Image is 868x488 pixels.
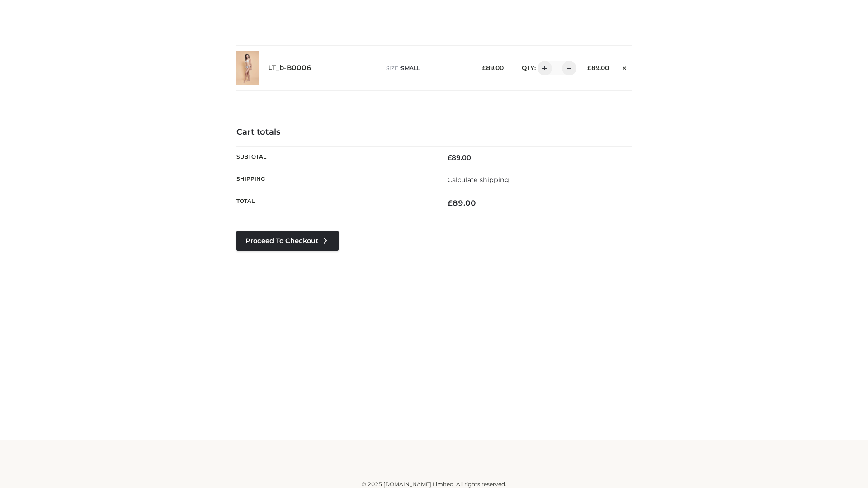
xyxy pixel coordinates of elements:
th: Subtotal [236,146,434,169]
div: QTY: [513,61,573,75]
a: LT_b-B0006 [268,64,311,72]
span: SMALL [401,65,420,71]
th: Total [236,191,434,215]
a: Remove this item [618,61,632,73]
a: Calculate shipping [448,176,509,184]
span: £ [448,154,452,162]
bdi: 89.00 [482,64,504,71]
span: £ [448,198,453,207]
span: £ [587,64,591,71]
h4: Cart totals [236,127,632,137]
a: Proceed to Checkout [236,231,339,251]
bdi: 89.00 [587,64,609,71]
span: £ [482,64,486,71]
bdi: 89.00 [448,154,471,162]
bdi: 89.00 [448,198,476,207]
p: size : [386,64,468,72]
th: Shipping [236,169,434,191]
